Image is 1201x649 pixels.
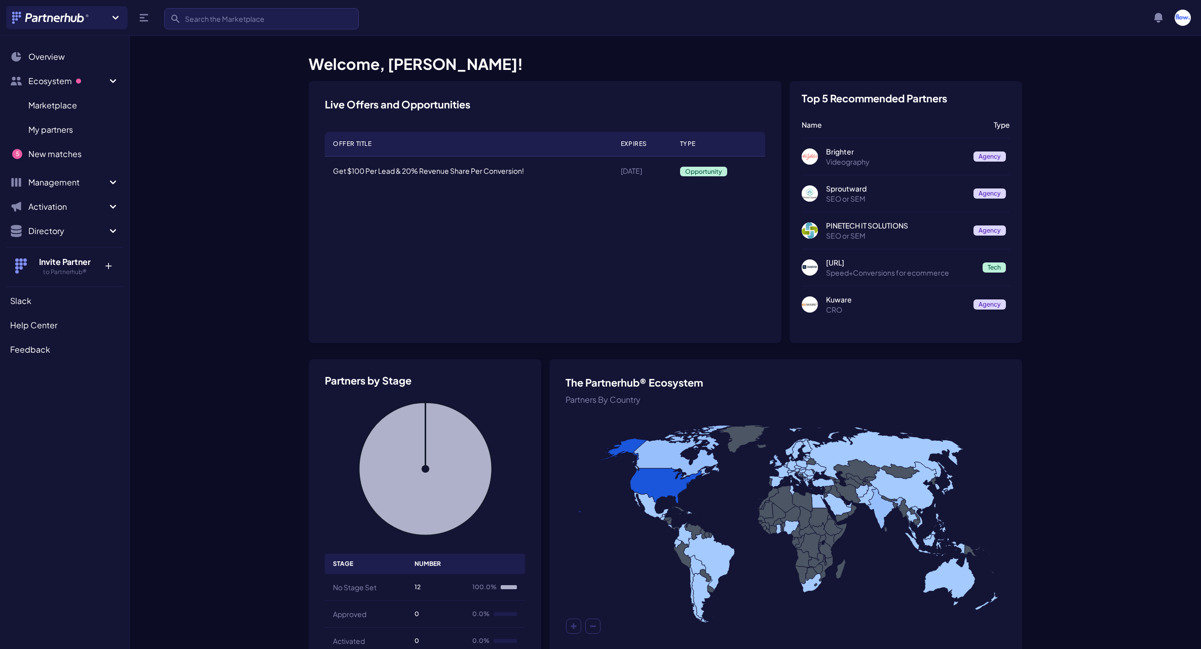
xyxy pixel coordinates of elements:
[12,149,22,159] span: 5
[802,183,1010,204] a: Sproutward Sproutward SEO or SEM Agency
[6,197,123,217] button: Activation
[28,201,107,213] span: Activation
[6,95,123,116] a: Marketplace
[613,132,672,157] th: Expires
[802,259,818,276] img: Nostra.ai
[802,294,1010,315] a: Kuware Kuware CRO Agency
[32,256,97,268] h4: Invite Partner
[585,619,600,634] button: Zoom out
[28,148,82,160] span: New matches
[406,600,464,627] td: 0
[6,172,123,193] button: Management
[406,574,464,601] td: 12
[802,148,818,165] img: Brighter
[6,120,123,140] a: My partners
[325,132,613,157] th: Offer Title
[6,221,123,241] button: Directory
[1175,10,1191,26] img: user photo
[6,71,123,91] button: Ecosystem
[12,12,90,24] img: Partnerhub® Logo
[6,144,123,164] a: New matches
[802,93,947,103] h3: Top 5 Recommended Partners
[566,619,581,634] button: Zoom in
[983,262,1006,273] span: Tech
[672,132,766,157] th: Type
[826,220,965,231] p: PINETECH IT SOLUTIONS
[28,124,73,136] span: My partners
[97,256,119,272] p: +
[802,296,818,313] img: Kuware
[325,600,406,627] th: Approved
[333,166,524,175] a: Get $100 Per Lead & 20% Revenue Share Per Conversion!
[826,146,965,157] p: Brighter
[802,120,986,130] p: Name
[802,146,1010,167] a: Brighter Brighter Videography Agency
[826,183,965,194] p: Sproutward
[28,75,107,87] span: Ecosystem
[994,120,1010,130] p: Type
[6,247,123,284] button: Invite Partner to Partnerhub® +
[472,583,497,591] span: 100.0%
[28,176,107,188] span: Management
[826,257,974,268] p: [URL]
[680,167,727,176] span: Opportunity
[32,268,97,276] h5: to Partnerhub®
[566,375,1006,390] h3: The Partnerhub® Ecosystem
[28,99,77,111] span: Marketplace
[6,291,123,311] a: Slack
[325,554,406,574] th: Stage
[6,315,123,335] a: Help Center
[472,610,490,618] span: 0.0%
[472,637,490,645] span: 0.0%
[406,554,464,574] th: Number
[973,188,1006,199] span: Agency
[973,151,1006,162] span: Agency
[566,394,641,405] span: Partners By Country
[325,574,406,601] th: No Stage Set
[802,220,1010,241] a: PINETECH IT SOLUTIONS PINETECH IT SOLUTIONS SEO or SEM Agency
[826,294,965,304] p: Kuware
[802,257,1010,278] a: Nostra.ai [URL] Speed+Conversions for ecommerce Tech
[325,97,470,111] h3: Live Offers and Opportunities
[10,295,31,307] span: Slack
[826,268,974,278] p: Speed+Conversions for ecommerce
[6,47,123,67] a: Overview
[826,304,965,315] p: CRO
[802,185,818,202] img: Sproutward
[973,225,1006,236] span: Agency
[164,8,359,29] input: Search the Marketplace
[309,54,523,73] span: Welcome, [PERSON_NAME]!
[802,222,818,239] img: PINETECH IT SOLUTIONS
[826,194,965,204] p: SEO or SEM
[826,157,965,167] p: Videography
[973,299,1006,310] span: Agency
[325,375,525,386] h3: Partners by Stage
[10,343,50,356] span: Feedback
[28,225,107,237] span: Directory
[613,157,672,185] td: [DATE]
[10,319,57,331] span: Help Center
[6,339,123,360] a: Feedback
[28,51,65,63] span: Overview
[826,231,965,241] p: SEO or SEM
